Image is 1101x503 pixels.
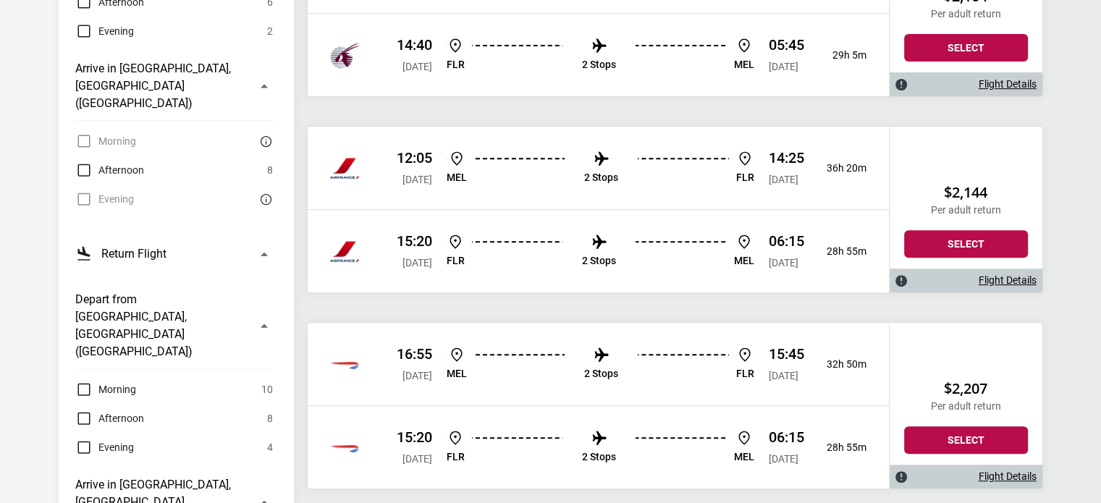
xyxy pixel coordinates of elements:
p: 15:20 [397,428,432,446]
span: [DATE] [402,370,432,381]
span: Evening [98,22,134,40]
span: Morning [98,381,136,398]
p: MEL [447,172,467,184]
label: Evening [75,22,134,40]
p: FLR [447,255,465,267]
span: [DATE] [402,174,432,185]
a: Flight Details [979,274,1037,287]
p: MEL [447,368,467,380]
a: Flight Details [979,470,1037,483]
p: MEL [734,59,754,71]
div: British Airways 16:55 [DATE] MEL 2 Stops FLR 15:45 [DATE] 32h 50mBritish Airways 15:20 [DATE] FLR... [308,323,889,489]
div: Flight Details [890,72,1042,96]
span: [DATE] [769,174,798,185]
span: [DATE] [402,453,432,465]
p: 05:45 [769,36,804,54]
p: 32h 50m [816,358,866,371]
button: There are currently no flights matching this search criteria. Try removing some search filters. [256,132,273,150]
div: Flight Details [890,465,1042,489]
span: 8 [267,410,273,427]
p: 14:25 [769,149,804,166]
p: FLR [447,451,465,463]
p: 2 Stops [582,451,616,463]
p: 15:45 [769,345,804,363]
p: FLR [447,59,465,71]
button: Return Flight [75,237,273,271]
p: Per adult return [904,204,1028,216]
h2: $2,207 [904,380,1028,397]
h3: Arrive in [GEOGRAPHIC_DATA], [GEOGRAPHIC_DATA] ([GEOGRAPHIC_DATA]) [75,60,247,112]
p: 12:05 [397,149,432,166]
p: 36h 20m [816,162,866,174]
img: Qatar Airways [330,350,359,379]
p: 2 Stops [582,59,616,71]
label: Afternoon [75,410,144,427]
p: 15:20 [397,232,432,250]
button: Select [904,230,1028,258]
p: 28h 55m [816,245,866,258]
span: [DATE] [769,257,798,269]
p: MEL [734,255,754,267]
span: Afternoon [98,410,144,427]
p: 2 Stops [584,172,618,184]
span: [DATE] [769,453,798,465]
label: Afternoon [75,161,144,179]
p: FLR [736,368,754,380]
img: Etihad Airways [330,153,359,182]
p: 14:40 [397,36,432,54]
p: Per adult return [904,400,1028,413]
span: 8 [267,161,273,179]
button: There are currently no flights matching this search criteria. Try removing some search filters. [256,190,273,208]
h2: $2,144 [904,184,1028,201]
button: Select [904,34,1028,62]
button: Select [904,426,1028,454]
span: 2 [267,22,273,40]
span: [DATE] [402,257,432,269]
p: Per adult return [904,8,1028,20]
button: Arrive in [GEOGRAPHIC_DATA], [GEOGRAPHIC_DATA] ([GEOGRAPHIC_DATA]) [75,51,273,121]
span: [DATE] [769,370,798,381]
p: 06:15 [769,428,804,446]
img: Etihad Airways [330,41,359,69]
button: Depart from [GEOGRAPHIC_DATA], [GEOGRAPHIC_DATA] ([GEOGRAPHIC_DATA]) [75,282,273,369]
h3: Depart from [GEOGRAPHIC_DATA], [GEOGRAPHIC_DATA] ([GEOGRAPHIC_DATA]) [75,291,247,360]
p: 2 Stops [582,255,616,267]
h3: Return Flight [101,245,166,263]
span: Afternoon [98,161,144,179]
label: Morning [75,381,136,398]
img: Qatar Airways [330,433,359,462]
p: MEL [734,451,754,463]
span: [DATE] [402,61,432,72]
p: 16:55 [397,345,432,363]
a: Flight Details [979,78,1037,90]
p: 06:15 [769,232,804,250]
span: [DATE] [769,61,798,72]
p: FLR [736,172,754,184]
label: Evening [75,439,134,456]
p: 28h 55m [816,441,866,454]
span: Evening [98,439,134,456]
span: 4 [267,439,273,456]
div: Flight Details [890,269,1042,292]
p: 2 Stops [584,368,618,380]
span: 10 [261,381,273,398]
div: Air France 12:05 [DATE] MEL 2 Stops FLR 14:25 [DATE] 36h 20mAir France 15:20 [DATE] FLR 2 Stops M... [308,127,889,292]
p: 29h 5m [816,49,866,62]
img: Etihad Airways [330,237,359,266]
